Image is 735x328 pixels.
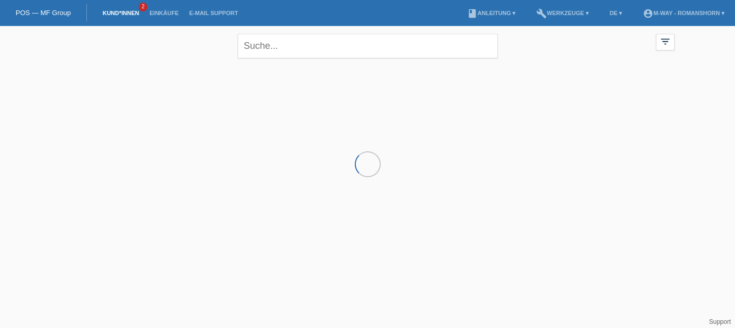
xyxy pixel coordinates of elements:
[536,8,547,19] i: build
[139,3,147,11] span: 2
[97,10,144,16] a: Kund*innen
[144,10,184,16] a: Einkäufe
[531,10,594,16] a: buildWerkzeuge ▾
[184,10,243,16] a: E-Mail Support
[660,36,671,47] i: filter_list
[467,8,478,19] i: book
[604,10,627,16] a: DE ▾
[709,318,731,325] a: Support
[238,34,498,58] input: Suche...
[16,9,71,17] a: POS — MF Group
[638,10,730,16] a: account_circlem-way - Romanshorn ▾
[462,10,521,16] a: bookAnleitung ▾
[643,8,653,19] i: account_circle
